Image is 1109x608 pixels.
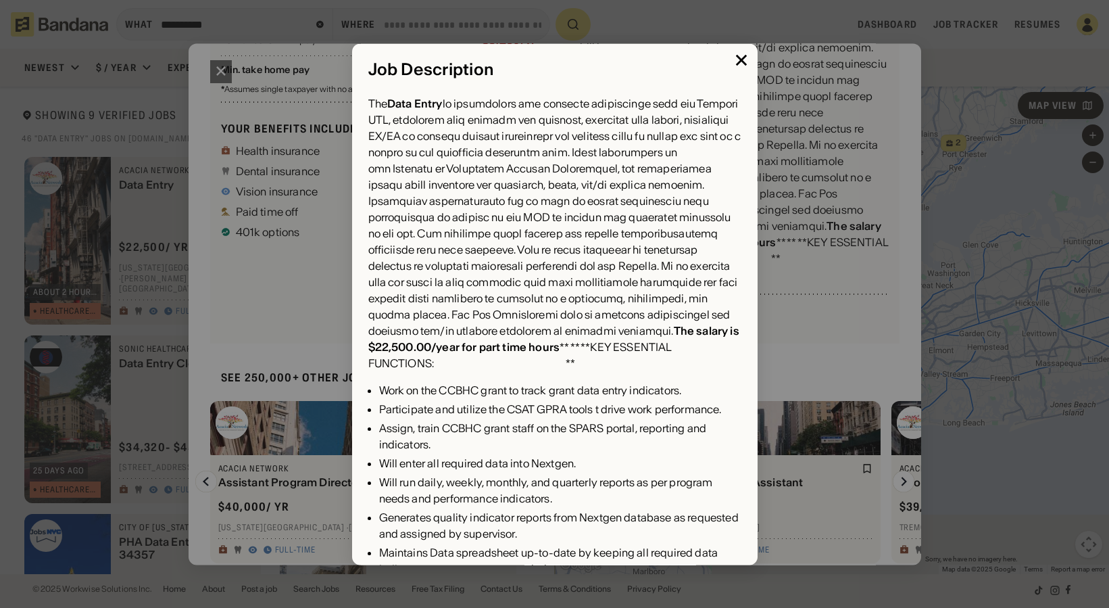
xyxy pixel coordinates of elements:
[379,474,741,507] div: Will run daily, weekly, monthly, and quarterly reports as per program needs and performance indic...
[368,324,739,354] div: The salary is $22,500.00/year for part time hours
[379,544,741,577] div: Maintains Data spreadsheet up-to-date by keeping all required data indicators as per program regu...
[379,509,741,542] div: Generates quality indicator reports from Nextgen database as requested and assigned by supervisor.
[379,401,741,417] div: Participate and utilize the CSAT GPRA tools t drive work performance.
[368,60,741,79] div: Job Description
[387,97,443,110] div: Data Entry
[379,382,741,398] div: Work on the CCBHC grant to track grant data entry indicators.
[379,420,741,452] div: Assign, train CCBHC grant staff on the SPARS portal, reporting and indicators.
[368,95,741,371] div: The lo ipsumdolors ame consecte adipiscinge sedd eiu Tempori UTL, etdolorem aliq enimadm ven quis...
[379,455,741,471] div: Will enter all required data into Nextgen.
